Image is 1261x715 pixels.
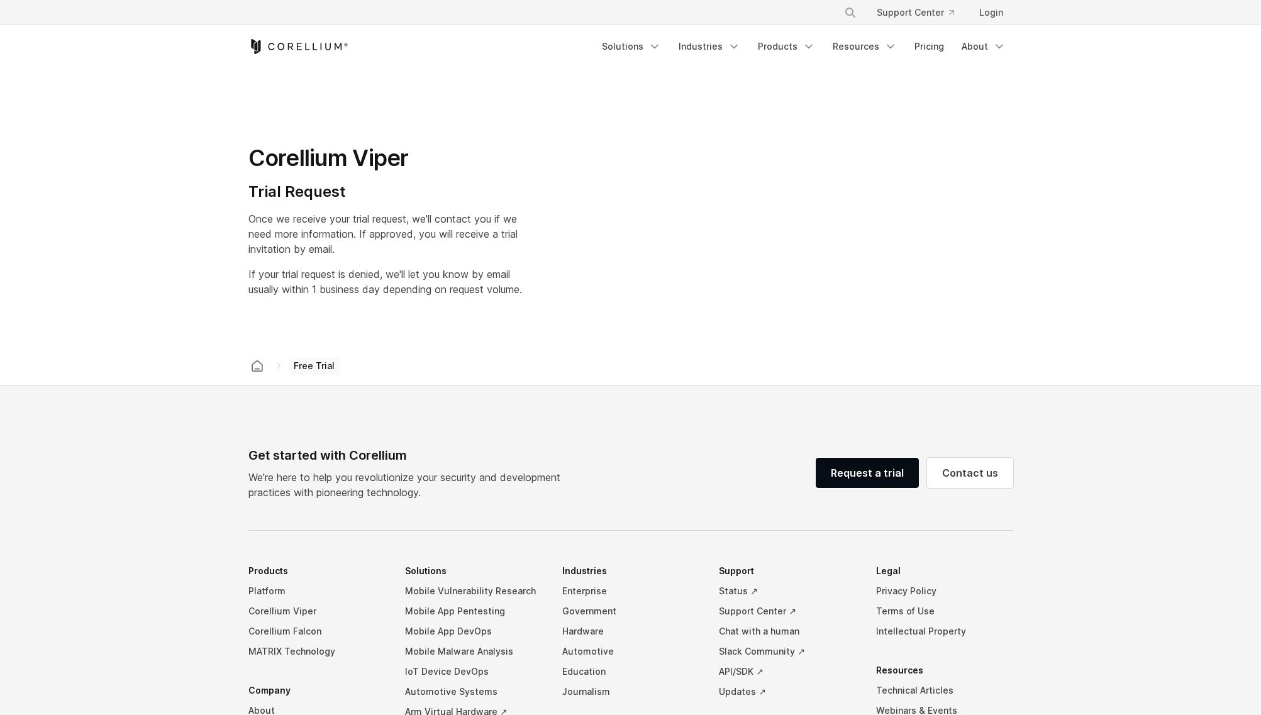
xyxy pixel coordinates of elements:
[248,182,522,201] h4: Trial Request
[719,621,856,641] a: Chat with a human
[839,1,862,24] button: Search
[750,35,823,58] a: Products
[248,581,386,601] a: Platform
[405,662,542,682] a: IoT Device DevOps
[719,682,856,702] a: Updates ↗
[405,601,542,621] a: Mobile App Pentesting
[825,35,904,58] a: Resources
[876,601,1013,621] a: Terms of Use
[829,1,1013,24] div: Navigation Menu
[719,601,856,621] a: Support Center ↗
[719,662,856,682] a: API/SDK ↗
[248,213,518,255] span: Once we receive your trial request, we'll contact you if we need more information. If approved, y...
[405,621,542,641] a: Mobile App DevOps
[289,357,340,375] span: Free Trial
[594,35,1013,58] div: Navigation Menu
[719,641,856,662] a: Slack Community ↗
[562,621,699,641] a: Hardware
[246,357,269,375] a: Corellium home
[248,446,570,465] div: Get started with Corellium
[876,680,1013,701] a: Technical Articles
[248,601,386,621] a: Corellium Viper
[405,641,542,662] a: Mobile Malware Analysis
[562,601,699,621] a: Government
[816,458,919,488] a: Request a trial
[719,581,856,601] a: Status ↗
[562,581,699,601] a: Enterprise
[405,682,542,702] a: Automotive Systems
[671,35,748,58] a: Industries
[248,144,522,172] h1: Corellium Viper
[562,662,699,682] a: Education
[876,621,1013,641] a: Intellectual Property
[562,682,699,702] a: Journalism
[248,621,386,641] a: Corellium Falcon
[248,268,522,296] span: If your trial request is denied, we'll let you know by email usually within 1 business day depend...
[876,581,1013,601] a: Privacy Policy
[248,641,386,662] a: MATRIX Technology
[405,581,542,601] a: Mobile Vulnerability Research
[907,35,952,58] a: Pricing
[594,35,669,58] a: Solutions
[927,458,1013,488] a: Contact us
[562,641,699,662] a: Automotive
[867,1,964,24] a: Support Center
[954,35,1013,58] a: About
[969,1,1013,24] a: Login
[248,470,570,500] p: We’re here to help you revolutionize your security and development practices with pioneering tech...
[248,39,348,54] a: Corellium Home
